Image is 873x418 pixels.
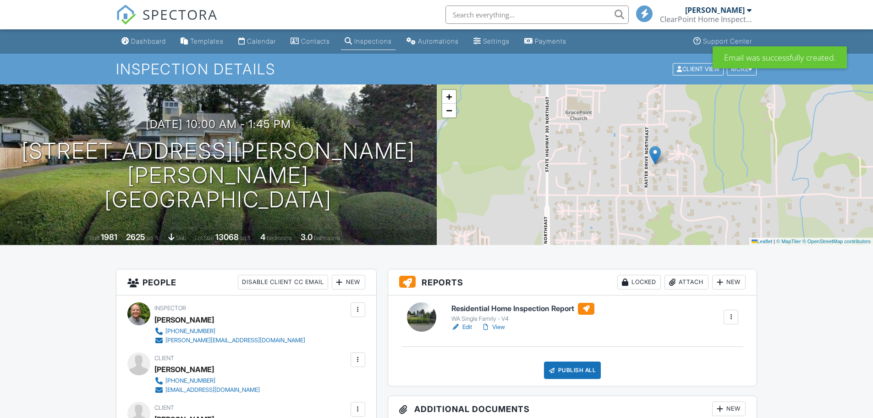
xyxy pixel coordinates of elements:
[544,362,601,379] div: Publish All
[388,269,757,295] h3: Reports
[314,234,340,241] span: bathrooms
[672,65,726,72] a: Client View
[118,33,170,50] a: Dashboard
[418,37,459,45] div: Automations
[143,5,218,24] span: SPECTORA
[247,37,276,45] div: Calendar
[712,275,746,290] div: New
[341,33,395,50] a: Inspections
[451,303,594,323] a: Residential Home Inspection Report WA Single Family - V4
[126,232,145,242] div: 2625
[301,37,330,45] div: Contacts
[483,37,510,45] div: Settings
[802,239,871,244] a: © OpenStreetMap contributors
[154,336,305,345] a: [PERSON_NAME][EMAIL_ADDRESS][DOMAIN_NAME]
[154,355,174,362] span: Client
[446,105,452,116] span: −
[442,90,456,104] a: Zoom in
[165,377,215,385] div: [PHONE_NUMBER]
[177,33,227,50] a: Templates
[154,385,260,395] a: [EMAIL_ADDRESS][DOMAIN_NAME]
[660,15,752,24] div: ClearPoint Home Inspections PLLC
[154,362,214,376] div: [PERSON_NAME]
[116,61,758,77] h1: Inspection Details
[451,303,594,315] h6: Residential Home Inspection Report
[445,6,629,24] input: Search everything...
[727,63,757,75] div: More
[673,63,724,75] div: Client View
[703,37,752,45] div: Support Center
[267,234,292,241] span: bedrooms
[89,234,99,241] span: Built
[146,118,291,130] h3: [DATE] 10:00 am - 1:45 pm
[774,239,775,244] span: |
[451,323,472,332] a: Edit
[165,337,305,344] div: [PERSON_NAME][EMAIL_ADDRESS][DOMAIN_NAME]
[332,275,365,290] div: New
[154,313,214,327] div: [PERSON_NAME]
[712,401,746,416] div: New
[403,33,462,50] a: Automations (Basic)
[165,386,260,394] div: [EMAIL_ADDRESS][DOMAIN_NAME]
[165,328,215,335] div: [PHONE_NUMBER]
[195,234,214,241] span: Lot Size
[776,239,801,244] a: © MapTiler
[154,305,186,312] span: Inspector
[147,234,159,241] span: sq. ft.
[238,275,328,290] div: Disable Client CC Email
[690,33,756,50] a: Support Center
[215,232,239,242] div: 13068
[713,46,847,68] div: Email was successfully created.
[470,33,513,50] a: Settings
[354,37,392,45] div: Inspections
[664,275,708,290] div: Attach
[116,269,376,295] h3: People
[446,91,452,102] span: +
[190,37,224,45] div: Templates
[235,33,280,50] a: Calendar
[154,376,260,385] a: [PHONE_NUMBER]
[131,37,166,45] div: Dashboard
[617,275,661,290] div: Locked
[521,33,570,50] a: Payments
[442,104,456,117] a: Zoom out
[240,234,252,241] span: sq.ft.
[176,234,186,241] span: slab
[649,146,661,165] img: Marker
[451,315,594,323] div: WA Single Family - V4
[535,37,566,45] div: Payments
[752,239,772,244] a: Leaflet
[101,232,117,242] div: 1981
[154,404,174,411] span: Client
[116,12,218,32] a: SPECTORA
[15,139,422,212] h1: [STREET_ADDRESS][PERSON_NAME][PERSON_NAME] [GEOGRAPHIC_DATA]
[685,6,745,15] div: [PERSON_NAME]
[154,327,305,336] a: [PHONE_NUMBER]
[260,232,265,242] div: 4
[116,5,136,25] img: The Best Home Inspection Software - Spectora
[301,232,313,242] div: 3.0
[287,33,334,50] a: Contacts
[481,323,505,332] a: View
